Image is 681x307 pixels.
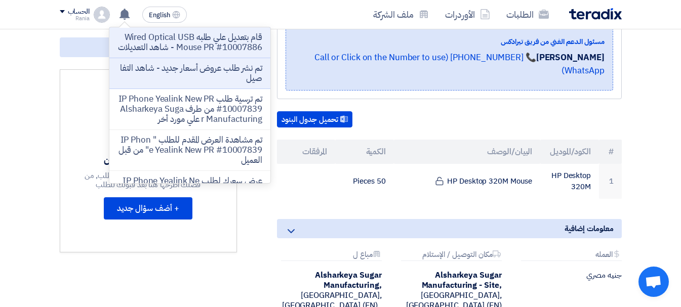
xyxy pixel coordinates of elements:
[74,171,222,189] div: اذا كانت لديك أي اسئلة بخصوص الطلب, من فضلك اطرحها هنا بعد قبولك للطلب
[521,250,622,261] div: العمله
[117,94,262,124] p: تم ترسية طلب IP Phone Yealink New PR #10007839 من طرف Alsharkeya Sugar Manufacturing علي مورد أخر
[294,36,605,47] div: مسئول الدعم الفني من فريق تيرادكس
[365,3,437,26] a: ملف الشركة
[277,140,336,164] th: المرفقات
[498,3,557,26] a: الطلبات
[277,111,352,127] button: تحميل جدول البنود
[394,164,540,199] td: HP Desktop 320M Mouse
[104,197,192,220] button: + أضف سؤال جديد
[335,164,394,199] td: 50 Pieces
[142,7,187,23] button: English
[599,164,622,199] td: 1
[314,51,605,77] a: 📞 [PHONE_NUMBER] (Call or Click on the Number to use WhatsApp)
[68,8,90,16] div: الحساب
[437,3,498,26] a: الأوردرات
[536,51,605,64] strong: [PERSON_NAME]
[117,135,262,165] p: تم مشاهدة العرض المقدم للطلب " IP Phone Yealink New PR #10007839" من قبل العميل
[517,270,622,280] div: جنيه مصري
[149,12,170,19] span: English
[638,267,669,297] div: دردشة مفتوحة
[569,8,622,20] img: Teradix logo
[281,250,382,261] div: مباع ل
[117,63,262,83] p: تم نشر طلب عروض أسعار جديد - شاهد التفاصيل
[394,140,540,164] th: البيان/الوصف
[60,16,90,21] div: Rania
[74,154,222,166] div: لم تطرح أي أسئلة حتى الآن
[117,32,262,53] p: قام بتعديل علي طلبه Wired Optical USB Mouse PR #10007886 - شاهد التعديلات
[315,269,381,291] b: Alsharkeya Sugar Manufacturing,
[422,269,502,291] b: Alsharkeya Sugar Manufacturing - Site,
[540,164,599,199] td: HP Desktop 320M
[540,140,599,164] th: الكود/الموديل
[335,140,394,164] th: الكمية
[565,223,614,234] span: معلومات إضافية
[599,140,622,164] th: #
[94,7,110,23] img: profile_test.png
[117,176,262,196] p: عرض سعرك لطلب IP Phone Yealink New PR #10007839 لم يعد الان تنافسي
[401,250,502,261] div: مكان التوصيل / الإستلام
